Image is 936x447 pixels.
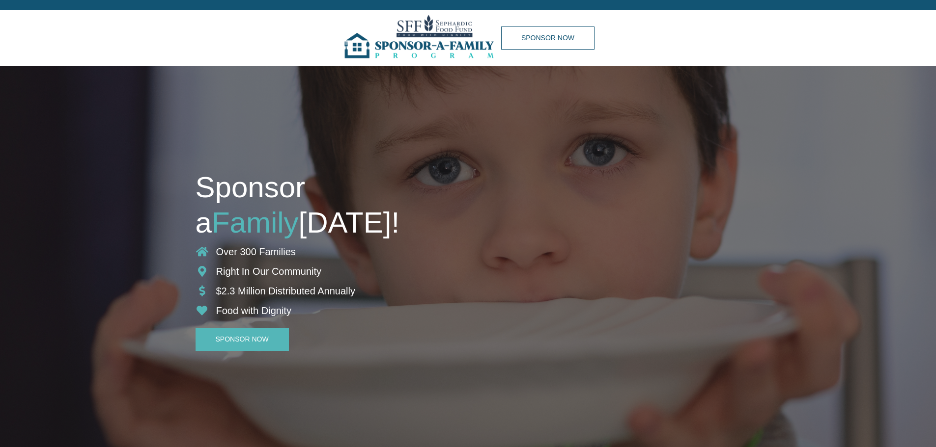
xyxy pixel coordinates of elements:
span: Family [212,206,299,239]
a: Sponsor Now [196,328,289,351]
a: Sponsor Now [501,26,595,50]
li: $2.3 Million Distributed Annually [196,284,508,298]
li: Over 300 Families [196,244,508,259]
li: Food with Dignity [196,303,508,318]
li: Right In Our Community [196,264,508,279]
h1: Sponsor a [DATE]! [196,170,508,240]
img: img [341,10,501,66]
